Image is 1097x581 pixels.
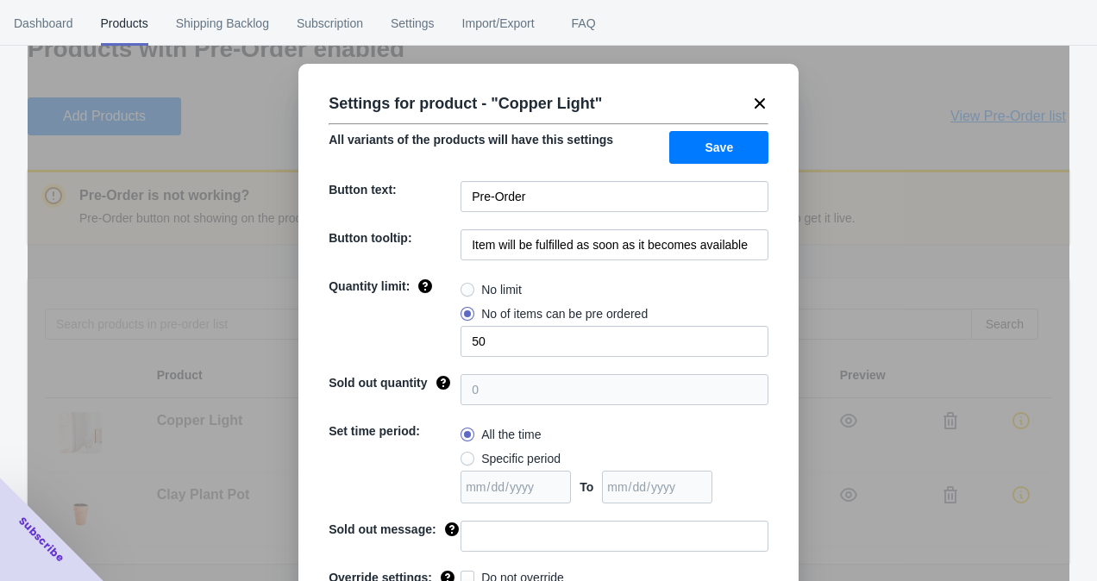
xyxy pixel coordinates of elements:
[329,424,420,438] span: Set time period:
[329,279,410,293] span: Quantity limit:
[329,183,397,197] span: Button text:
[329,522,436,536] span: Sold out message:
[562,1,605,46] span: FAQ
[669,131,768,164] button: Save
[176,1,269,46] span: Shipping Backlog
[481,450,561,467] span: Specific period
[329,231,411,245] span: Button tooltip:
[391,1,435,46] span: Settings
[580,480,593,494] span: To
[297,1,363,46] span: Subscription
[329,376,427,390] span: Sold out quantity
[329,133,613,147] span: All variants of the products will have this settings
[481,305,648,322] span: No of items can be pre ordered
[14,1,73,46] span: Dashboard
[101,1,148,46] span: Products
[16,514,67,565] span: Subscribe
[481,426,541,443] span: All the time
[705,141,733,154] span: Save
[481,281,522,298] span: No limit
[462,1,535,46] span: Import/Export
[329,90,602,117] p: Settings for product - " Copper Light "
